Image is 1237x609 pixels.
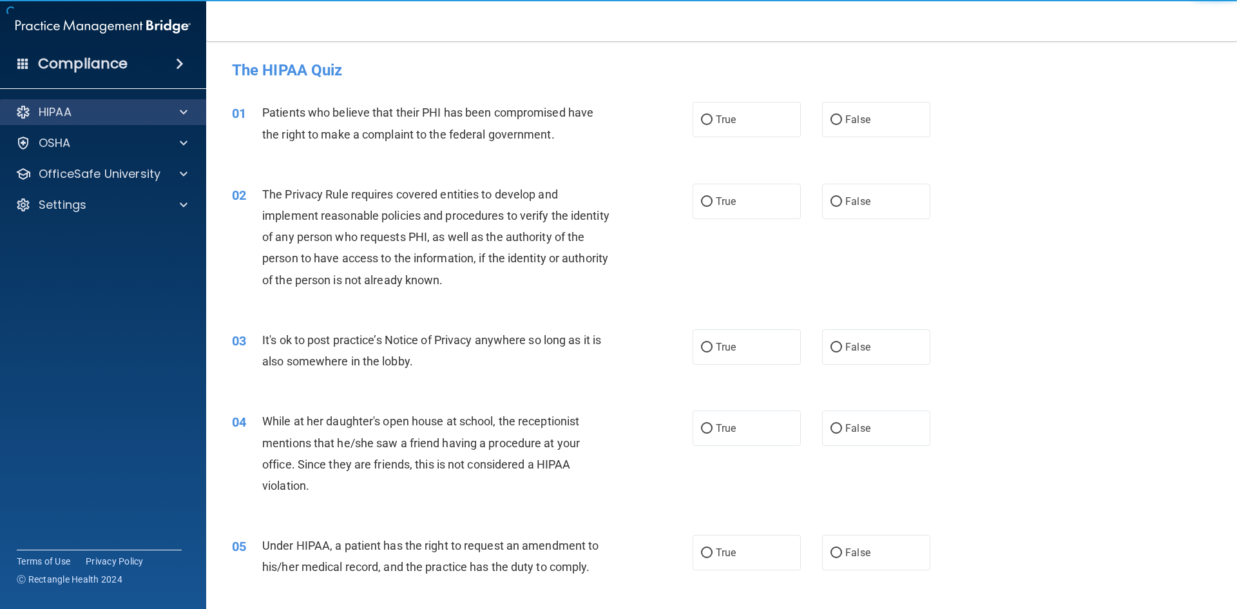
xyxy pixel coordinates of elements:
[830,197,842,207] input: False
[262,333,601,368] span: It's ok to post practice’s Notice of Privacy anywhere so long as it is also somewhere in the lobby.
[15,166,187,182] a: OfficeSafe University
[17,555,70,568] a: Terms of Use
[262,106,593,140] span: Patients who believe that their PHI has been compromised have the right to make a complaint to th...
[86,555,144,568] a: Privacy Policy
[17,573,122,586] span: Ⓒ Rectangle Health 2024
[232,539,246,554] span: 05
[15,14,191,39] img: PMB logo
[232,188,246,203] span: 02
[845,113,870,126] span: False
[1014,517,1222,569] iframe: Drift Widget Chat Controller
[232,333,246,349] span: 03
[15,197,187,213] a: Settings
[262,414,580,492] span: While at her daughter's open house at school, the receptionist mentions that he/she saw a friend ...
[845,546,870,559] span: False
[232,106,246,121] span: 01
[701,424,713,434] input: True
[830,424,842,434] input: False
[262,188,609,287] span: The Privacy Rule requires covered entities to develop and implement reasonable policies and proce...
[701,115,713,125] input: True
[15,135,187,151] a: OSHA
[39,104,72,120] p: HIPAA
[716,422,736,434] span: True
[845,195,870,208] span: False
[15,104,187,120] a: HIPAA
[716,113,736,126] span: True
[701,548,713,558] input: True
[830,343,842,353] input: False
[845,422,870,434] span: False
[845,341,870,353] span: False
[39,166,160,182] p: OfficeSafe University
[39,135,71,151] p: OSHA
[38,55,128,73] h4: Compliance
[830,548,842,558] input: False
[232,414,246,430] span: 04
[716,341,736,353] span: True
[232,62,1211,79] h4: The HIPAA Quiz
[262,539,599,574] span: Under HIPAA, a patient has the right to request an amendment to his/her medical record, and the p...
[39,197,86,213] p: Settings
[830,115,842,125] input: False
[716,195,736,208] span: True
[716,546,736,559] span: True
[701,343,713,353] input: True
[701,197,713,207] input: True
